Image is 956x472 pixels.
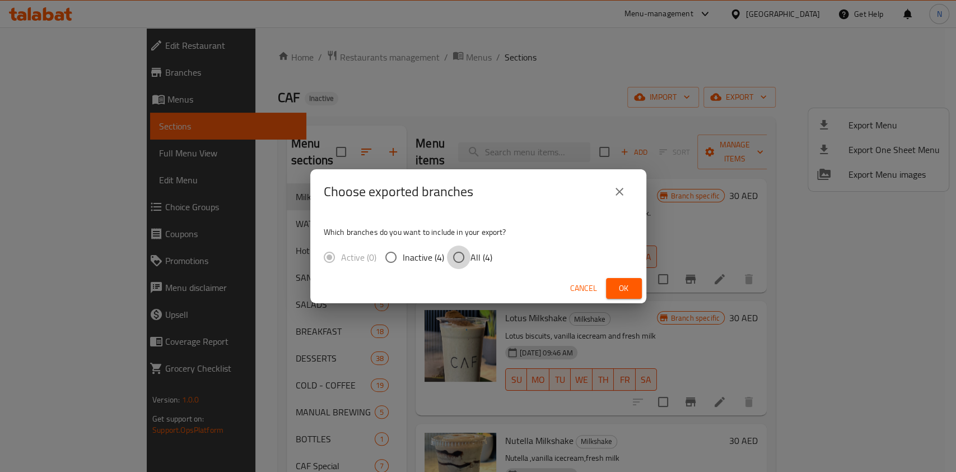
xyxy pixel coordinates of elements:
[570,281,597,295] span: Cancel
[324,183,473,201] h2: Choose exported branches
[470,251,492,264] span: All (4)
[403,251,444,264] span: Inactive (4)
[606,178,633,205] button: close
[615,281,633,295] span: Ok
[341,251,376,264] span: Active (0)
[324,226,633,238] p: Which branches do you want to include in your export?
[566,278,601,299] button: Cancel
[606,278,642,299] button: Ok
